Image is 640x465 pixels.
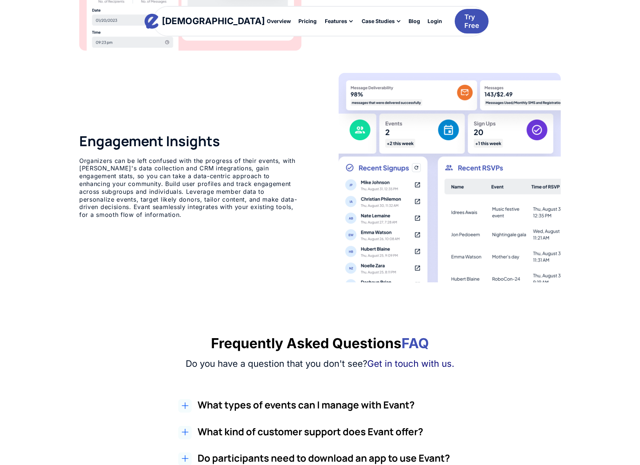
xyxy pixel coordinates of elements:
span: FAQ [401,335,429,352]
a: Get in touch with us. [367,358,454,369]
a: Try Free [455,9,489,34]
a: Blog [405,15,424,28]
p: Do you have a question that you don't see? [186,358,454,369]
div: Case Studies [362,19,395,24]
h3: What kind of customer support does Evant offer? [198,426,477,437]
div: Try Free [464,13,479,30]
a: Pricing [295,15,320,28]
a: Overview [263,15,295,28]
p: Organizers can be left confused with the progress of their events, with [PERSON_NAME]'s data coll... [79,157,301,219]
a: home [151,14,258,29]
div: Pricing [298,19,317,24]
div: Overview [267,19,291,24]
div: Blog [409,19,420,24]
div: Features [320,15,357,28]
h3: Engagement Insights [79,133,301,149]
h3: Do participants need to download an app to use Evant? [198,452,477,464]
a: Login [424,15,446,28]
div: Frequently Asked Questions [79,334,561,352]
div: Login [428,19,442,24]
h2: What types of events can I manage with Evant? [198,399,477,411]
div: Case Studies [357,15,405,28]
div: Features [325,19,347,24]
div: [DEMOGRAPHIC_DATA] [162,17,265,26]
